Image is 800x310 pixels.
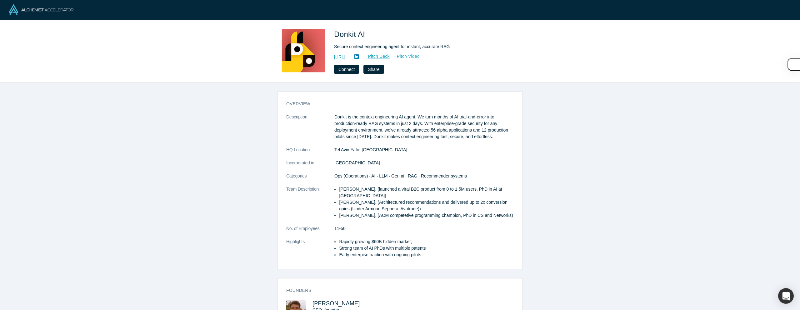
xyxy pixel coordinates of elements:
li: Early enterpise traction with ongoing pilots [339,252,514,258]
li: Rapidly growing $60B hidden market; [339,238,514,245]
h3: overview [286,101,505,107]
a: [PERSON_NAME] [312,300,360,307]
li: [PERSON_NAME], (Architectured recommendations and delivered up to 2x conversion gains (Under Armo... [339,199,514,212]
dt: Description [286,114,334,147]
button: Share [363,65,384,74]
a: [URL] [334,54,345,60]
a: Pitch Deck [361,53,390,60]
dd: 11-50 [334,225,514,232]
dt: Categories [286,173,334,186]
dt: Incorporated in [286,160,334,173]
span: Donkit AI [334,30,367,38]
span: Ops (Operations) · AI · LLM · Gen ai · RAG · Recommender systems [334,173,467,178]
p: Donkit is the context engineering AI agent. We turn months of AI trial-and-error into production-... [334,114,514,140]
dt: HQ Location [286,147,334,160]
li: [PERSON_NAME], (ACM competetive programming champion, PhD in CS and Networks) [339,212,514,219]
li: [PERSON_NAME], (launched a viral B2C product from 0 to 1.5M users, PhD in AI at [GEOGRAPHIC_DATA]) [339,186,514,199]
dt: No. of Employees [286,225,334,238]
dd: [GEOGRAPHIC_DATA] [334,160,514,166]
img: Donkit AI's Logo [282,29,325,72]
dt: Team Description [286,186,334,225]
h3: Founders [286,287,505,294]
a: Pitch Video [390,53,420,60]
img: Alchemist Logo [9,4,73,15]
div: Secure context engineering agent for instant, accurate RAG [334,43,509,50]
dd: Tel Aviv-Yafo, [GEOGRAPHIC_DATA] [334,147,514,153]
li: Strong team of AI PhDs with multiple patents [339,245,514,252]
dt: Highlights [286,238,334,265]
button: Connect [334,65,359,74]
